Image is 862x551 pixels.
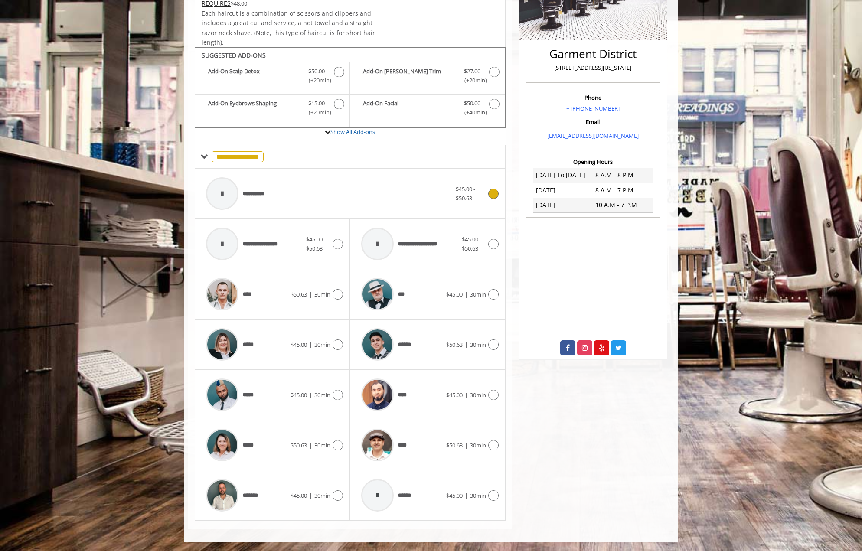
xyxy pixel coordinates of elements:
[464,67,480,76] span: $27.00
[470,290,486,298] span: 30min
[470,492,486,499] span: 30min
[304,76,330,85] span: (+20min )
[456,185,475,202] span: $45.00 - $50.63
[314,290,330,298] span: 30min
[470,441,486,449] span: 30min
[465,290,468,298] span: |
[291,391,307,399] span: $45.00
[462,235,481,252] span: $45.00 - $50.63
[547,132,639,140] a: [EMAIL_ADDRESS][DOMAIN_NAME]
[314,391,330,399] span: 30min
[330,128,375,136] a: Show All Add-ons
[314,492,330,499] span: 30min
[304,108,330,117] span: (+20min )
[309,391,312,399] span: |
[309,492,312,499] span: |
[465,391,468,399] span: |
[593,198,653,212] td: 10 A.M - 7 P.M
[309,441,312,449] span: |
[533,183,593,198] td: [DATE]
[529,119,657,125] h3: Email
[470,391,486,399] span: 30min
[446,441,463,449] span: $50.63
[470,341,486,349] span: 30min
[208,99,300,117] b: Add-On Eyebrows Shaping
[533,168,593,183] td: [DATE] To [DATE]
[529,95,657,101] h3: Phone
[314,341,330,349] span: 30min
[446,492,463,499] span: $45.00
[354,99,500,119] label: Add-On Facial
[309,341,312,349] span: |
[306,235,326,252] span: $45.00 - $50.63
[363,67,455,85] b: Add-On [PERSON_NAME] Trim
[291,492,307,499] span: $45.00
[593,183,653,198] td: 8 A.M - 7 P.M
[308,99,325,108] span: $15.00
[291,290,307,298] span: $50.63
[529,48,657,60] h2: Garment District
[465,492,468,499] span: |
[459,76,485,85] span: (+20min )
[459,108,485,117] span: (+40min )
[208,67,300,85] b: Add-On Scalp Detox
[465,341,468,349] span: |
[526,159,660,165] h3: Opening Hours
[291,441,307,449] span: $50.63
[354,67,500,87] label: Add-On Beard Trim
[529,63,657,72] p: [STREET_ADDRESS][US_STATE]
[314,441,330,449] span: 30min
[291,341,307,349] span: $45.00
[195,47,506,128] div: The Made Man Haircut Add-onS
[309,290,312,298] span: |
[199,67,345,87] label: Add-On Scalp Detox
[464,99,480,108] span: $50.00
[465,441,468,449] span: |
[202,51,266,59] b: SUGGESTED ADD-ONS
[533,198,593,212] td: [DATE]
[446,290,463,298] span: $45.00
[566,104,620,112] a: + [PHONE_NUMBER]
[446,391,463,399] span: $45.00
[593,168,653,183] td: 8 A.M - 8 P.M
[363,99,455,117] b: Add-On Facial
[202,9,375,46] span: Each haircut is a combination of scissors and clippers and includes a great cut and service, a ho...
[199,99,345,119] label: Add-On Eyebrows Shaping
[446,341,463,349] span: $50.63
[308,67,325,76] span: $50.00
